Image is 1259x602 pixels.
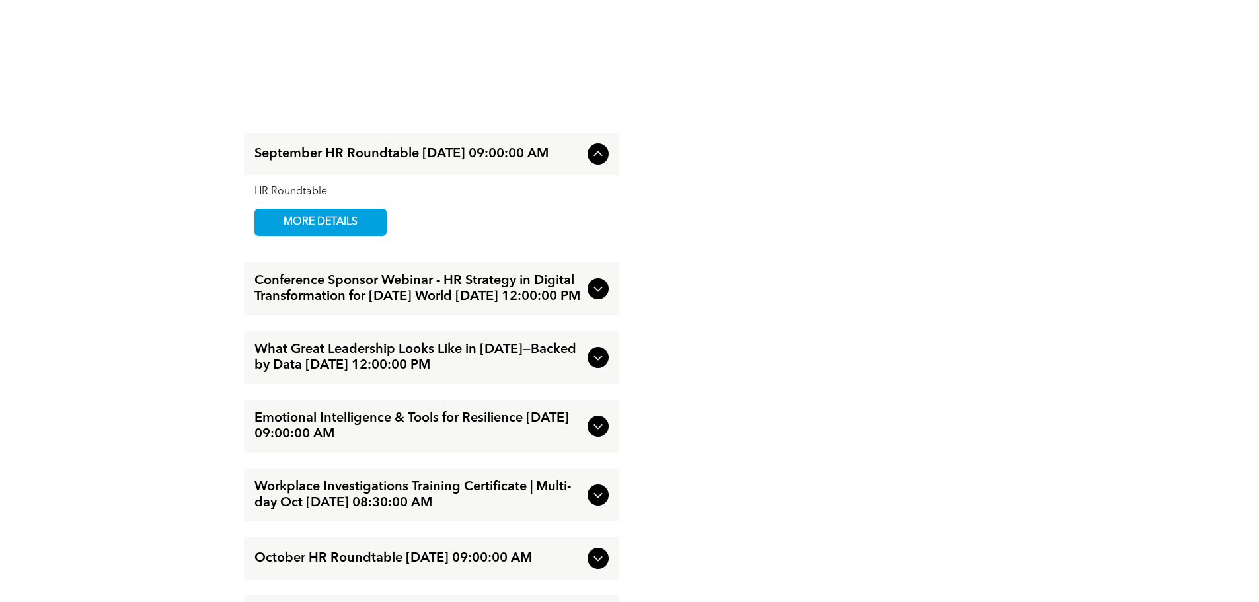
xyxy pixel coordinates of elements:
[254,479,582,511] span: Workplace Investigations Training Certificate | Multi-day Oct [DATE] 08:30:00 AM
[268,209,373,235] span: MORE DETAILS
[254,146,582,162] span: September HR Roundtable [DATE] 09:00:00 AM
[254,342,582,373] span: What Great Leadership Looks Like in [DATE]—Backed by Data [DATE] 12:00:00 PM
[254,550,582,566] span: October HR Roundtable [DATE] 09:00:00 AM
[254,209,387,236] a: MORE DETAILS
[254,410,582,442] span: Emotional Intelligence & Tools for Resilience [DATE] 09:00:00 AM
[254,186,609,198] div: HR Roundtable
[254,273,582,305] span: Conference Sponsor Webinar - HR Strategy in Digital Transformation for [DATE] World [DATE] 12:00:...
